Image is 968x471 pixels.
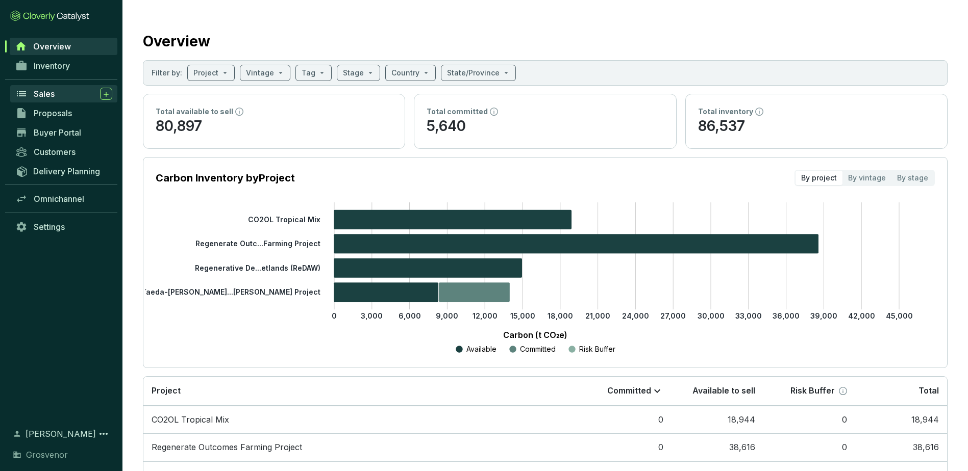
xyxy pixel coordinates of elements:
[886,311,913,320] tspan: 45,000
[33,166,100,176] span: Delivery Planning
[607,385,651,397] p: Committed
[143,433,580,461] td: Regenerate Outcomes Farming Project
[427,107,488,117] p: Total committed
[10,163,117,179] a: Delivery Planning
[10,38,117,55] a: Overview
[156,117,392,136] p: 80,897
[34,108,72,118] span: Proposals
[34,194,84,204] span: Omnichannel
[580,406,672,434] td: 0
[698,311,725,320] tspan: 30,000
[466,344,497,354] p: Available
[156,171,295,185] p: Carbon Inventory by Project
[34,127,81,138] span: Buyer Portal
[763,406,855,434] td: 0
[10,85,117,102] a: Sales
[427,117,663,136] p: 5,640
[510,311,535,320] tspan: 15,000
[580,433,672,461] td: 0
[848,311,875,320] tspan: 42,000
[152,68,182,78] p: Filter by:
[698,107,753,117] p: Total inventory
[763,433,855,461] td: 0
[399,311,421,320] tspan: 6,000
[10,104,117,122] a: Proposals
[548,311,573,320] tspan: 18,000
[473,311,498,320] tspan: 12,000
[795,170,935,186] div: segmented control
[195,239,320,248] tspan: Regenerate Outc...Farming Project
[171,329,899,341] p: Carbon (t CO₂e)
[520,344,556,354] p: Committed
[855,433,947,461] td: 38,616
[26,428,96,440] span: [PERSON_NAME]
[10,190,117,207] a: Omnichannel
[143,377,580,406] th: Project
[34,147,76,157] span: Customers
[34,61,70,71] span: Inventory
[10,124,117,141] a: Buyer Portal
[34,89,55,99] span: Sales
[773,311,800,320] tspan: 36,000
[143,406,580,434] td: CO2OL Tropical Mix
[10,57,117,74] a: Inventory
[579,344,615,354] p: Risk Buffer
[332,311,337,320] tspan: 0
[660,311,686,320] tspan: 27,000
[672,406,763,434] td: 18,944
[585,311,610,320] tspan: 21,000
[34,222,65,232] span: Settings
[672,377,763,406] th: Available to sell
[698,117,935,136] p: 86,537
[141,287,320,296] tspan: Yaeda-[PERSON_NAME]...[PERSON_NAME] Project
[248,215,320,224] tspan: CO2OL Tropical Mix
[436,311,458,320] tspan: 9,000
[10,143,117,161] a: Customers
[855,377,947,406] th: Total
[26,449,68,461] span: Grosvenor
[195,264,320,272] tspan: Regenerative De...etlands (ReDAW)
[796,171,842,185] div: By project
[33,41,71,51] span: Overview
[361,311,383,320] tspan: 3,000
[790,385,835,397] p: Risk Buffer
[672,433,763,461] td: 38,616
[156,107,233,117] p: Total available to sell
[622,311,649,320] tspan: 24,000
[855,406,947,434] td: 18,944
[735,311,762,320] tspan: 33,000
[842,171,891,185] div: By vintage
[810,311,837,320] tspan: 39,000
[143,31,210,52] h2: Overview
[10,218,117,235] a: Settings
[891,171,934,185] div: By stage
